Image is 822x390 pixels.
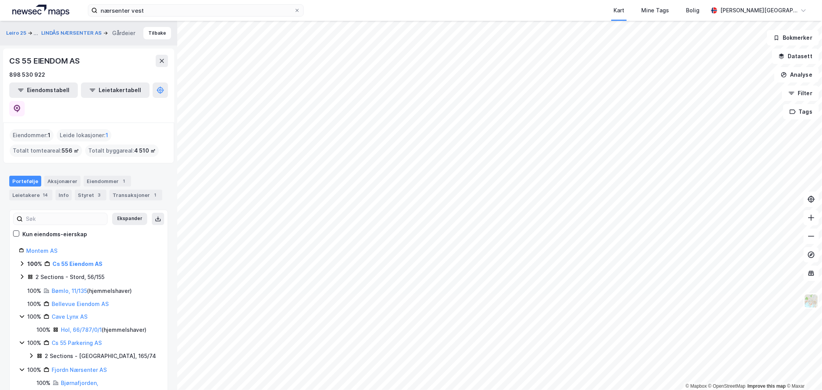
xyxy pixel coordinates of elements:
[41,29,103,37] button: LINDÅS NÆRSENTER AS
[783,353,822,390] iframe: Chat Widget
[84,176,131,187] div: Eiendommer
[9,82,78,98] button: Eiendomstabell
[96,191,103,199] div: 3
[720,6,797,15] div: [PERSON_NAME][GEOGRAPHIC_DATA]
[9,55,81,67] div: CS 55 EIENDOM AS
[52,340,102,346] a: Cs 55 Parkering AS
[48,131,50,140] span: 1
[22,230,87,239] div: Kun eiendoms-eierskap
[52,301,109,307] a: Bellevue Eiendom AS
[772,49,819,64] button: Datasett
[27,259,42,269] div: 100%
[81,82,150,98] button: Leietakertabell
[62,146,79,155] span: 556 ㎡
[774,67,819,82] button: Analyse
[45,351,156,361] div: 2 Sections - [GEOGRAPHIC_DATA], 165/74
[708,383,746,389] a: OpenStreetMap
[34,29,38,38] div: ...
[112,29,135,38] div: Gårdeier
[9,176,41,187] div: Portefølje
[27,286,41,296] div: 100%
[97,5,294,16] input: Søk på adresse, matrikkel, gårdeiere, leietakere eller personer
[134,146,156,155] span: 4 510 ㎡
[120,177,128,185] div: 1
[804,294,819,308] img: Z
[748,383,786,389] a: Improve this map
[41,191,49,199] div: 14
[35,272,104,282] div: 2 Sections - Stord, 56/155
[23,213,107,225] input: Søk
[614,6,624,15] div: Kart
[61,325,146,335] div: ( hjemmelshaver )
[52,286,132,296] div: ( hjemmelshaver )
[109,190,162,200] div: Transaksjoner
[686,6,699,15] div: Bolig
[52,287,87,294] a: Bømlo, 11/135
[26,247,57,254] a: Montem AS
[75,190,106,200] div: Styret
[783,104,819,119] button: Tags
[52,313,87,320] a: Cave Lynx AS
[55,190,72,200] div: Info
[27,312,41,321] div: 100%
[641,6,669,15] div: Mine Tags
[61,326,102,333] a: Hol, 66/787/0/1
[6,29,28,38] button: Leiro 25
[12,5,69,16] img: logo.a4113a55bc3d86da70a041830d287a7e.svg
[44,176,81,187] div: Aksjonærer
[27,365,41,375] div: 100%
[106,131,108,140] span: 1
[151,191,159,199] div: 1
[782,86,819,101] button: Filter
[27,299,41,309] div: 100%
[9,70,45,79] div: 898 530 922
[10,145,82,157] div: Totalt tomteareal :
[52,366,107,373] a: Fjordn Nærsenter AS
[37,378,50,388] div: 100%
[686,383,707,389] a: Mapbox
[85,145,159,157] div: Totalt byggareal :
[143,27,171,39] button: Tilbake
[57,129,111,141] div: Leide lokasjoner :
[27,338,41,348] div: 100%
[767,30,819,45] button: Bokmerker
[10,129,54,141] div: Eiendommer :
[112,213,147,225] button: Ekspander
[52,261,103,267] a: Cs 55 Eiendom AS
[37,325,50,335] div: 100%
[9,190,52,200] div: Leietakere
